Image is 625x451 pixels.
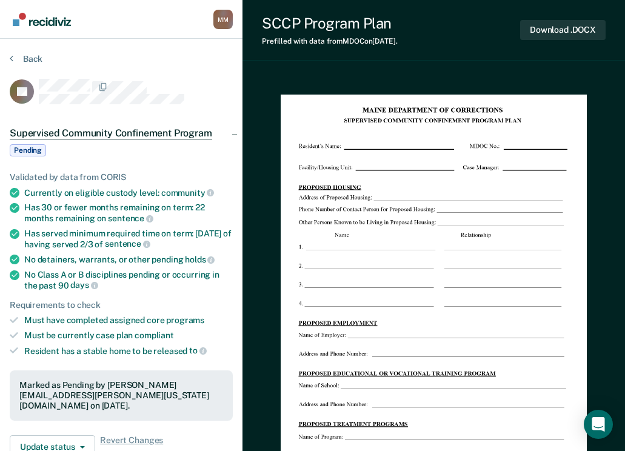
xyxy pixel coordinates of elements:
img: Recidiviz [13,13,71,26]
div: Has 30 or fewer months remaining on term: 22 months remaining on [24,202,233,223]
div: Currently on eligible custody level: [24,187,233,198]
span: Pending [10,144,46,156]
span: programs [166,315,204,325]
div: Resident has a stable home to be released [24,346,233,356]
span: days [70,280,98,290]
span: community [161,188,215,198]
div: Validated by data from CORIS [10,172,233,182]
button: Back [10,53,42,64]
div: Requirements to check [10,300,233,310]
button: Profile dropdown button [213,10,233,29]
span: Supervised Community Confinement Program [10,127,212,139]
span: to [189,346,207,355]
div: Marked as Pending by [PERSON_NAME][EMAIL_ADDRESS][PERSON_NAME][US_STATE][DOMAIN_NAME] on [DATE]. [19,380,223,410]
div: No Class A or B disciplines pending or occurring in the past 90 [24,270,233,290]
div: No detainers, warrants, or other pending [24,254,233,265]
span: sentence [105,239,150,249]
div: Has served minimum required time on term: [DATE] of having served 2/3 of [24,229,233,249]
div: Must be currently case plan [24,330,233,341]
div: Open Intercom Messenger [584,410,613,439]
span: sentence [108,213,153,223]
span: holds [185,255,215,264]
div: Prefilled with data from MDOC on [DATE] . [262,37,398,45]
div: M M [213,10,233,29]
div: SCCP Program Plan [262,15,398,32]
button: Download .DOCX [520,20,606,40]
span: compliant [135,330,174,340]
div: Must have completed assigned core [24,315,233,326]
